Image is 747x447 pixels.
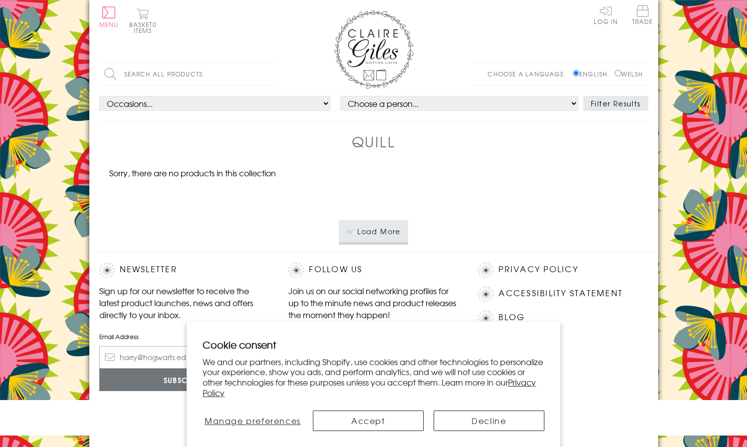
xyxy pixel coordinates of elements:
[615,70,621,76] input: Welsh
[615,69,643,78] label: Welsh
[264,63,274,85] input: Search
[129,8,157,33] button: Basket0 items
[498,311,525,324] a: Blog
[334,10,414,89] img: Claire Giles Greetings Cards
[99,285,269,321] p: Sign up for our newsletter to receive the latest product launches, news and offers directly to yo...
[313,411,424,431] button: Accept
[583,96,648,111] button: Filter Results
[203,411,302,431] button: Manage preferences
[573,69,612,78] label: English
[205,415,301,427] span: Manage preferences
[288,263,458,278] h2: Follow Us
[339,220,408,242] button: Load More
[203,376,536,399] a: Privacy Policy
[434,411,544,431] button: Decline
[498,287,623,300] a: Accessibility Statement
[203,338,544,352] h2: Cookie consent
[594,5,618,24] a: Log In
[352,131,396,152] h1: Quill
[632,5,653,24] span: Trade
[632,5,653,26] a: Trade
[498,263,578,276] a: Privacy Policy
[99,20,119,29] span: Menu
[99,263,269,278] h2: Newsletter
[288,285,458,321] p: Join us on our social networking profiles for up to the minute news and product releases the mome...
[134,20,157,35] span: 0 items
[99,63,274,85] input: Search all products
[203,357,544,398] p: We and our partners, including Shopify, use cookies and other technologies to personalize your ex...
[573,70,579,76] input: English
[99,346,269,369] input: harry@hogwarts.edu
[99,167,286,179] p: Sorry, there are no products in this collection
[99,332,269,341] label: Email Address
[99,6,119,27] button: Menu
[488,69,571,78] p: Choose a language:
[99,369,269,391] input: Subscribe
